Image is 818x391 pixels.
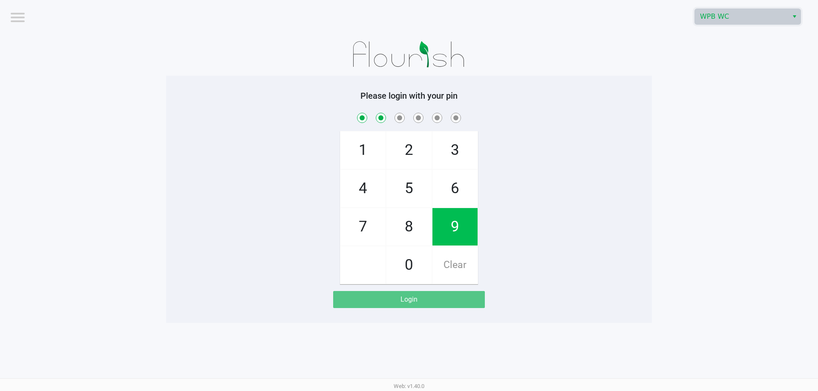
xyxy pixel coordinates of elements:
[432,170,478,207] span: 6
[340,131,386,169] span: 1
[386,131,432,169] span: 2
[432,208,478,245] span: 9
[432,131,478,169] span: 3
[386,208,432,245] span: 8
[394,383,424,389] span: Web: v1.40.0
[386,170,432,207] span: 5
[340,170,386,207] span: 4
[788,9,801,24] button: Select
[432,246,478,284] span: Clear
[700,11,783,22] span: WPB WC
[173,91,645,101] h5: Please login with your pin
[340,208,386,245] span: 7
[386,246,432,284] span: 0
